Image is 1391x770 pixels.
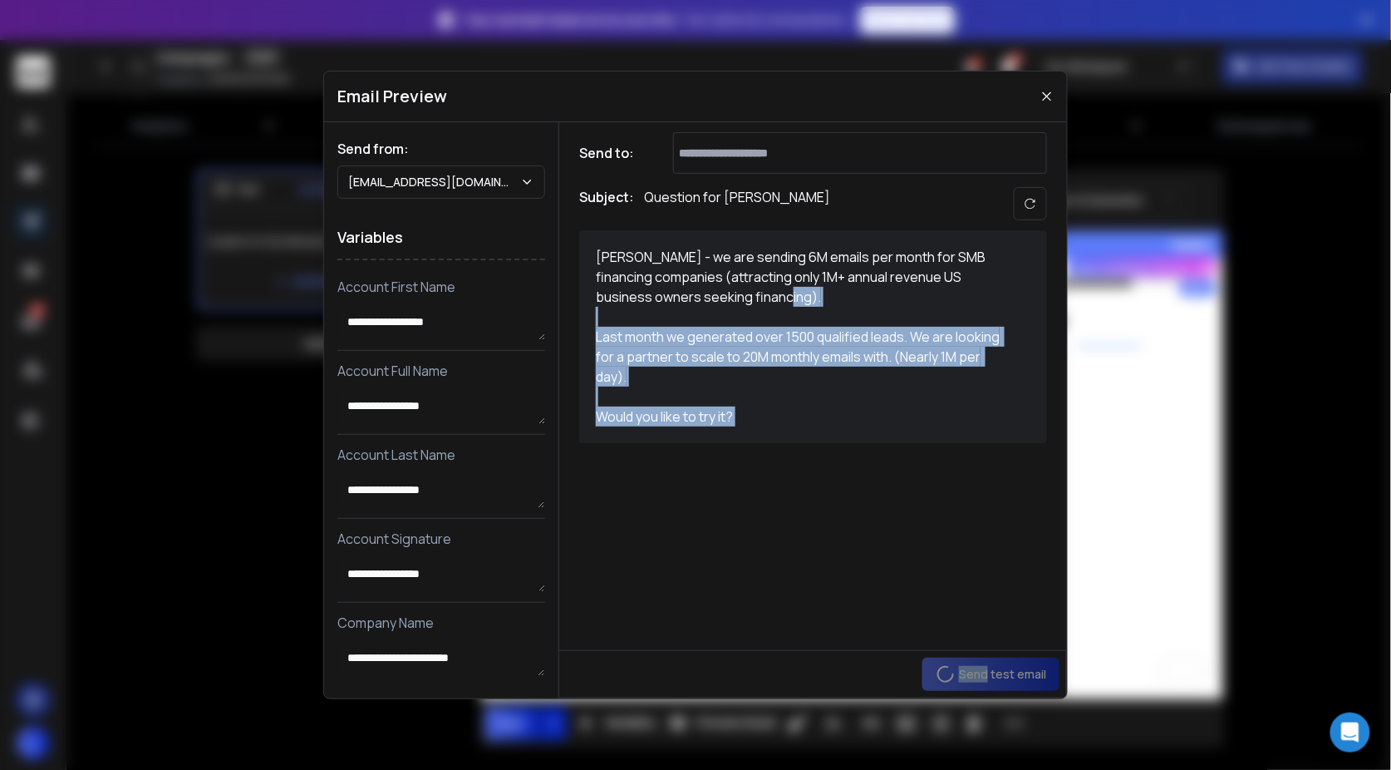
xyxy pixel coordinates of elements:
[337,529,545,549] p: Account Signature
[348,174,520,190] p: [EMAIL_ADDRESS][DOMAIN_NAME]
[337,277,545,297] p: Account First Name
[579,187,634,220] h1: Subject:
[337,613,545,633] p: Company Name
[579,143,646,163] h1: Send to:
[337,139,545,159] h1: Send from:
[337,361,545,381] p: Account Full Name
[337,445,545,465] p: Account Last Name
[1330,713,1370,753] div: Open Intercom Messenger
[644,187,830,220] p: Question for [PERSON_NAME]
[337,85,447,108] h1: Email Preview
[337,215,545,260] h1: Variables
[596,247,1011,427] div: [PERSON_NAME] - we are sending 6M emails per month for SMB financing companies (attracting only 1...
